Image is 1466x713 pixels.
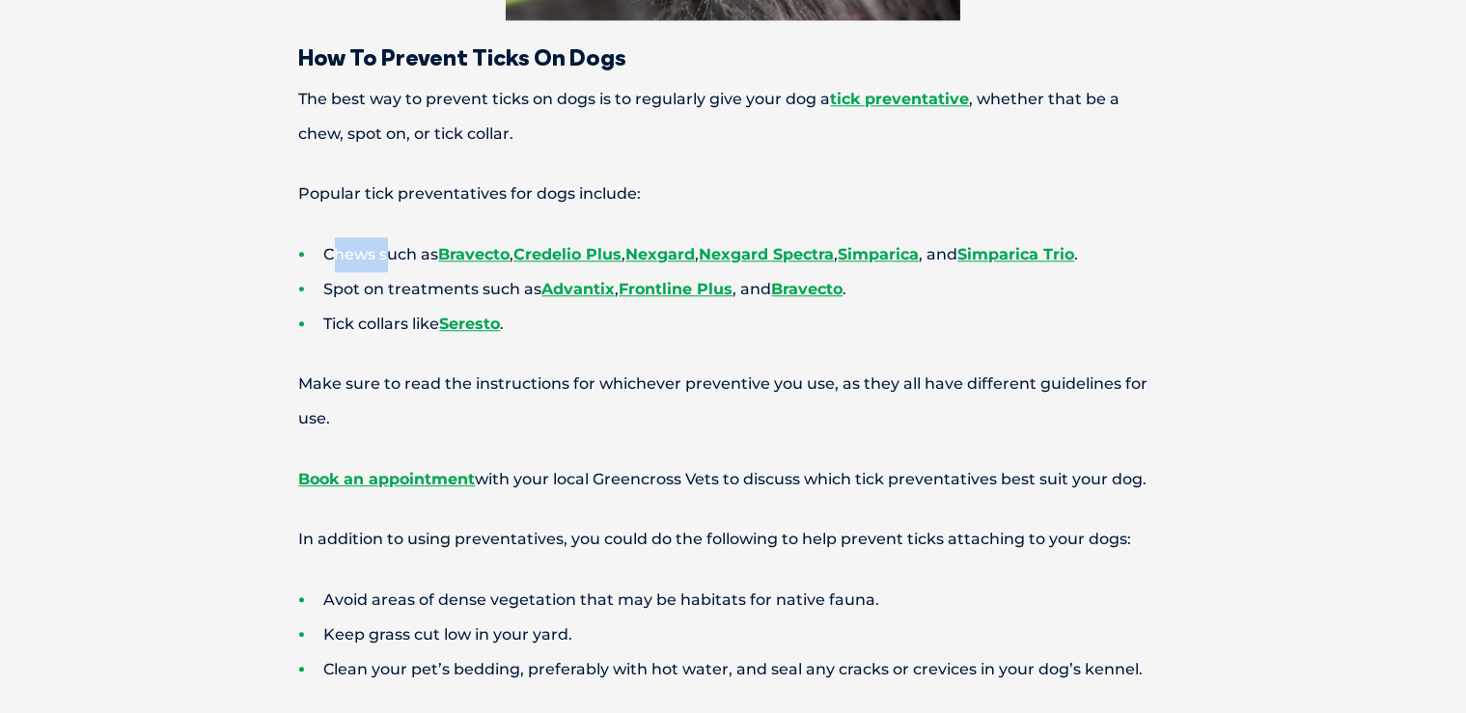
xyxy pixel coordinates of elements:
a: Simparica Trio [958,245,1075,263]
a: Nexgard [626,245,696,263]
span: Clean your pet’s bedding, preferably with hot water, and seal any cracks or crevices in your dog’... [324,660,1144,678]
a: Frontline Plus [620,280,733,298]
a: Simparica [839,245,920,263]
h3: How To Prevent Ticks On Dogs [232,45,1235,69]
button: Search [1428,88,1448,107]
p: Popular tick preventatives for dogs include: [232,177,1235,211]
li: Keep grass cut low in your yard. [299,617,1235,652]
a: tick preventative [831,90,970,108]
li: Spot on treatments such as , , and . [299,272,1235,307]
li: Avoid areas of dense vegetation that may be habitats for native fauna. [299,583,1235,617]
a: Advantix [542,280,616,298]
a: Nexgard Spectra [700,245,835,263]
p: The best way to prevent ticks on dogs is to regularly give your dog a , whether that be a chew, s... [232,82,1235,151]
li: Tick collars like . [299,307,1235,342]
a: Book an appointment [299,470,476,488]
li: Chews such as , , , , , and . [299,237,1235,272]
a: Bravecto [439,245,511,263]
p: Make sure to read the instructions for whichever preventive you use, as they all have different g... [232,367,1235,436]
a: Seresto [440,315,501,333]
p: In addition to using preventatives, you could do the following to help prevent ticks attaching to... [232,522,1235,557]
a: Credelio Plus [514,245,622,263]
a: Bravecto [772,280,844,298]
p: with your local Greencross Vets to discuss which tick preventatives best suit your dog. [232,462,1235,497]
